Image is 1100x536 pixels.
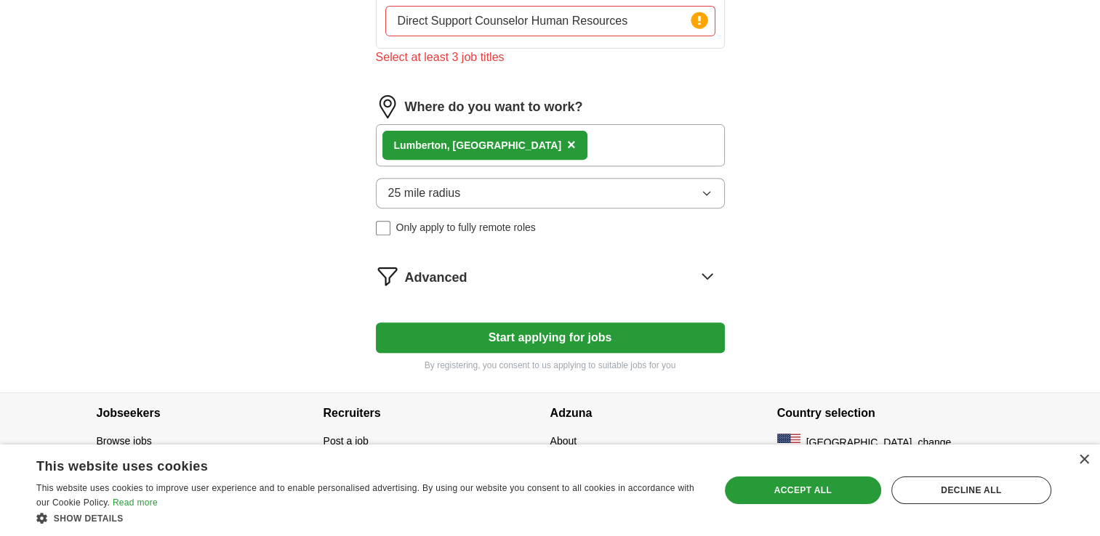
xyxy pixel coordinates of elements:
[806,435,912,450] span: [GEOGRAPHIC_DATA]
[388,184,461,202] span: 25 mile radius
[1078,455,1089,466] div: Close
[394,138,561,153] div: , [GEOGRAPHIC_DATA]
[376,359,725,372] p: By registering, you consent to us applying to suitable jobs for you
[405,268,467,288] span: Advanced
[385,6,715,36] input: Type a job title and press enter
[36,453,663,475] div: This website uses cookies
[36,483,694,508] span: This website uses cookies to improve user experience and to enable personalised advertising. By u...
[376,264,399,288] img: filter
[376,322,725,353] button: Start applying for jobs
[36,511,699,525] div: Show details
[324,435,369,447] a: Post a job
[891,476,1051,504] div: Decline all
[376,49,725,66] div: Select at least 3 job titles
[567,137,576,153] span: ×
[777,393,1004,434] h4: Country selection
[777,434,800,451] img: US flag
[396,220,536,235] span: Only apply to fully remote roles
[113,498,158,508] a: Read more, opens a new window
[54,513,124,524] span: Show details
[97,435,152,447] a: Browse jobs
[918,435,951,450] button: change
[376,95,399,118] img: location.png
[376,221,390,235] input: Only apply to fully remote roles
[405,97,583,117] label: Where do you want to work?
[550,435,577,447] a: About
[394,139,447,151] strong: Lumberton
[376,178,725,208] button: 25 mile radius
[567,134,576,156] button: ×
[725,476,881,504] div: Accept all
